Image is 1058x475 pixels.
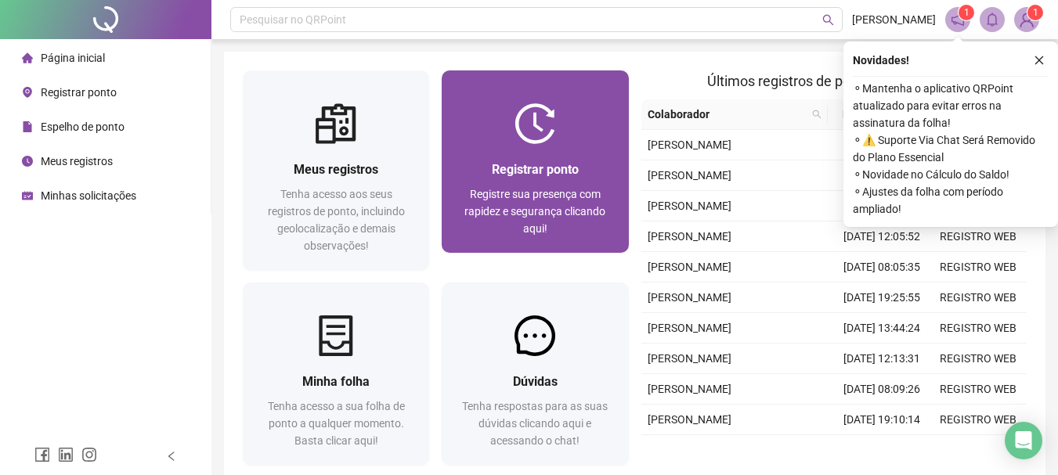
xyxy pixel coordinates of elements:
td: REGISTRO WEB [930,435,1027,466]
span: [PERSON_NAME] [648,139,731,151]
span: left [166,451,177,462]
td: [DATE] 08:05:07 [834,130,930,160]
span: [PERSON_NAME] [648,291,731,304]
td: [DATE] 12:05:52 [834,221,930,252]
span: ⚬ Mantenha o aplicativo QRPoint atualizado para evitar erros na assinatura da folha! [853,80,1049,131]
td: [DATE] 08:05:35 [834,252,930,282]
span: search [809,103,825,126]
span: environment [22,87,33,98]
span: [PERSON_NAME] [648,352,731,365]
td: REGISTRO WEB [930,282,1027,313]
a: Meus registrosTenha acesso aos seus registros de ponto, incluindo geolocalização e demais observa... [243,70,429,270]
span: schedule [22,190,33,201]
span: linkedin [58,447,74,462]
span: Registrar ponto [492,162,579,177]
span: Colaborador [648,106,807,123]
span: [PERSON_NAME] [648,230,731,243]
span: [PERSON_NAME] [648,322,731,334]
span: [PERSON_NAME] [852,11,936,28]
div: Open Intercom Messenger [1005,422,1042,459]
span: notification [951,13,965,27]
td: [DATE] 18:07:39 [834,160,930,191]
span: Data/Hora [834,106,902,123]
sup: Atualize o seu contato no menu Meus Dados [1027,5,1043,20]
span: Novidades ! [853,52,909,69]
td: REGISTRO WEB [930,221,1027,252]
span: [PERSON_NAME] [648,200,731,212]
td: [DATE] 13:38:56 [834,191,930,221]
td: [DATE] 19:25:55 [834,282,930,313]
sup: 1 [959,5,974,20]
span: Tenha acesso aos seus registros de ponto, incluindo geolocalização e demais observações! [268,188,405,252]
span: bell [985,13,999,27]
span: [PERSON_NAME] [648,169,731,182]
span: clock-circle [22,156,33,167]
span: Minhas solicitações [41,189,136,202]
td: [DATE] 13:44:24 [834,313,930,344]
span: Meus registros [41,155,113,167]
span: [PERSON_NAME] [648,261,731,273]
td: REGISTRO WEB [930,405,1027,435]
td: [DATE] 12:13:31 [834,344,930,374]
td: [DATE] 08:09:26 [834,374,930,405]
span: Espelho de ponto [41,121,125,133]
span: Dúvidas [513,374,558,389]
span: instagram [81,447,97,462]
img: 90505 [1015,8,1038,31]
span: ⚬ Ajustes da folha com período ampliado! [853,183,1049,218]
td: REGISTRO WEB [930,252,1027,282]
span: Registre sua presença com rapidez e segurança clicando aqui! [464,188,605,235]
th: Data/Hora [828,99,921,130]
span: facebook [34,447,50,462]
span: close [1034,55,1045,66]
span: Registrar ponto [41,86,117,99]
span: file [22,121,33,132]
span: [PERSON_NAME] [648,383,731,395]
span: Últimos registros de ponto sincronizados [707,73,960,89]
span: Minha folha [302,374,370,389]
span: search [812,110,821,119]
span: ⚬ Novidade no Cálculo do Saldo! [853,166,1049,183]
span: home [22,52,33,63]
span: 1 [1033,7,1038,18]
td: [DATE] 13:06:07 [834,435,930,466]
td: REGISTRO WEB [930,344,1027,374]
td: REGISTRO WEB [930,313,1027,344]
a: Registrar pontoRegistre sua presença com rapidez e segurança clicando aqui! [442,70,628,253]
span: Página inicial [41,52,105,64]
span: ⚬ ⚠️ Suporte Via Chat Será Removido do Plano Essencial [853,131,1049,166]
span: 1 [964,7,970,18]
span: search [822,14,834,26]
a: DúvidasTenha respostas para as suas dúvidas clicando aqui e acessando o chat! [442,282,628,465]
span: Tenha respostas para as suas dúvidas clicando aqui e acessando o chat! [462,400,608,447]
span: Tenha acesso a sua folha de ponto a qualquer momento. Basta clicar aqui! [268,400,405,447]
span: [PERSON_NAME] [648,413,731,426]
td: [DATE] 19:10:14 [834,405,930,435]
td: REGISTRO WEB [930,374,1027,405]
span: Meus registros [294,162,378,177]
a: Minha folhaTenha acesso a sua folha de ponto a qualquer momento. Basta clicar aqui! [243,282,429,465]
